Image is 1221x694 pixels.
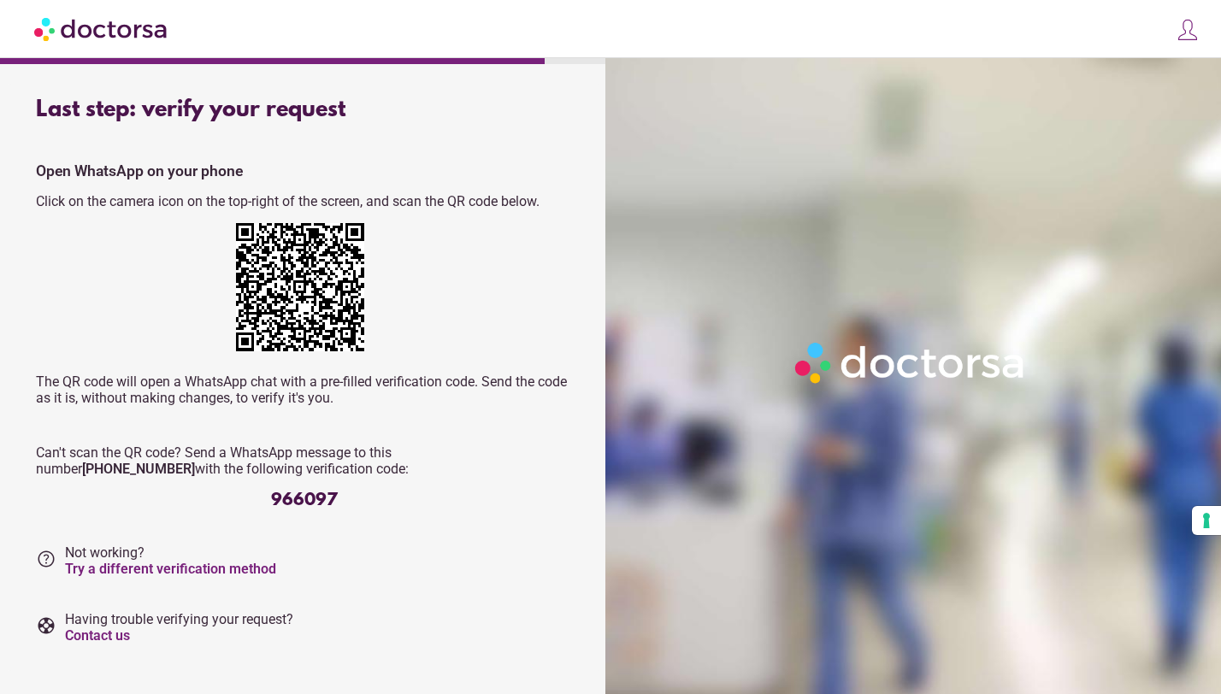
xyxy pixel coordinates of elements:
a: Contact us [65,627,130,644]
button: Your consent preferences for tracking technologies [1192,506,1221,535]
p: Can't scan the QR code? Send a WhatsApp message to this number with the following verification code: [36,444,573,477]
span: Having trouble verifying your request? [65,611,293,644]
div: Last step: verify your request [36,97,573,123]
a: Try a different verification method [65,561,276,577]
i: support [36,615,56,636]
p: Click on the camera icon on the top-right of the screen, and scan the QR code below. [36,193,573,209]
i: help [36,549,56,569]
p: The QR code will open a WhatsApp chat with a pre-filled verification code. Send the code as it is... [36,373,573,406]
img: yECAM8AAAAGSURBVAMAU5GyG8+dHDMAAAAASUVORK5CYII= [236,223,364,351]
div: 966097 [36,491,573,510]
img: icons8-customer-100.png [1176,18,1200,42]
strong: Open WhatsApp on your phone [36,162,243,179]
span: Not working? [65,544,276,577]
strong: [PHONE_NUMBER] [82,461,195,477]
div: https://wa.me/+12673231263?text=My+request+verification+code+is+966097 [236,223,373,360]
img: Logo-Doctorsa-trans-White-partial-flat.png [788,336,1033,391]
img: Doctorsa.com [34,9,169,48]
